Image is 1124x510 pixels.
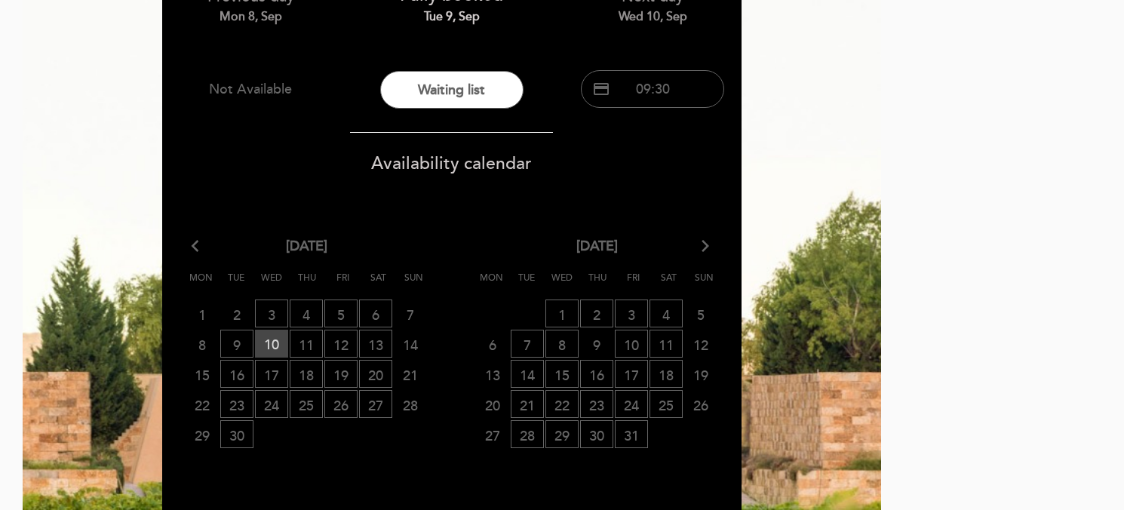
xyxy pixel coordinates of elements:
[292,270,322,298] span: Thu
[564,8,742,26] div: Wed 10, Sep
[684,300,717,328] span: 5
[362,8,541,26] div: Tue 9, Sep
[615,360,648,388] span: 17
[220,360,253,388] span: 16
[511,420,544,448] span: 28
[359,300,392,327] span: 6
[650,390,683,418] span: 25
[684,361,717,389] span: 19
[689,270,719,298] span: Sun
[582,270,613,298] span: Thu
[220,420,253,448] span: 30
[618,270,648,298] span: Fri
[476,361,509,389] span: 13
[359,360,392,388] span: 20
[511,360,544,388] span: 14
[511,330,544,358] span: 7
[327,270,358,298] span: Fri
[359,330,392,358] span: 13
[653,270,683,298] span: Sat
[179,70,322,108] button: Not Available
[615,300,648,327] span: 3
[220,390,253,418] span: 23
[545,390,579,418] span: 22
[576,237,618,257] span: [DATE]
[220,330,253,358] span: 9
[324,300,358,327] span: 5
[192,237,205,257] i: arrow_back_ios
[161,8,340,26] div: Mon 8, Sep
[255,360,288,388] span: 17
[615,420,648,448] span: 31
[394,391,427,419] span: 28
[186,270,216,298] span: Mon
[371,153,532,174] span: Availability calendar
[359,390,392,418] span: 27
[186,330,219,358] span: 8
[684,391,717,419] span: 26
[511,270,542,298] span: Tue
[324,330,358,358] span: 12
[476,421,509,449] span: 27
[615,330,648,358] span: 10
[580,420,613,448] span: 30
[699,237,712,257] i: arrow_forward_ios
[650,360,683,388] span: 18
[650,330,683,358] span: 11
[255,390,288,418] span: 24
[615,390,648,418] span: 24
[398,270,428,298] span: Sun
[290,360,323,388] span: 18
[476,330,509,358] span: 6
[545,330,579,358] span: 8
[290,330,323,358] span: 11
[380,71,524,109] button: Waiting list
[186,421,219,449] span: 29
[394,330,427,358] span: 14
[221,270,251,298] span: Tue
[592,80,610,98] span: credit_card
[186,361,219,389] span: 15
[650,300,683,327] span: 4
[286,237,327,257] span: [DATE]
[255,330,288,358] span: 10
[580,360,613,388] span: 16
[186,300,219,328] span: 1
[545,300,579,327] span: 1
[394,361,427,389] span: 21
[545,360,579,388] span: 15
[290,300,323,327] span: 4
[476,270,506,298] span: Mon
[324,360,358,388] span: 19
[290,390,323,418] span: 25
[580,330,613,358] span: 9
[580,300,613,327] span: 2
[256,270,287,298] span: Wed
[511,390,544,418] span: 21
[324,390,358,418] span: 26
[581,70,724,108] button: credit_card 09:30
[255,300,288,327] span: 3
[186,391,219,419] span: 22
[476,391,509,419] span: 20
[547,270,577,298] span: Wed
[580,390,613,418] span: 23
[545,420,579,448] span: 29
[394,300,427,328] span: 7
[684,330,717,358] span: 12
[220,300,253,328] span: 2
[363,270,393,298] span: Sat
